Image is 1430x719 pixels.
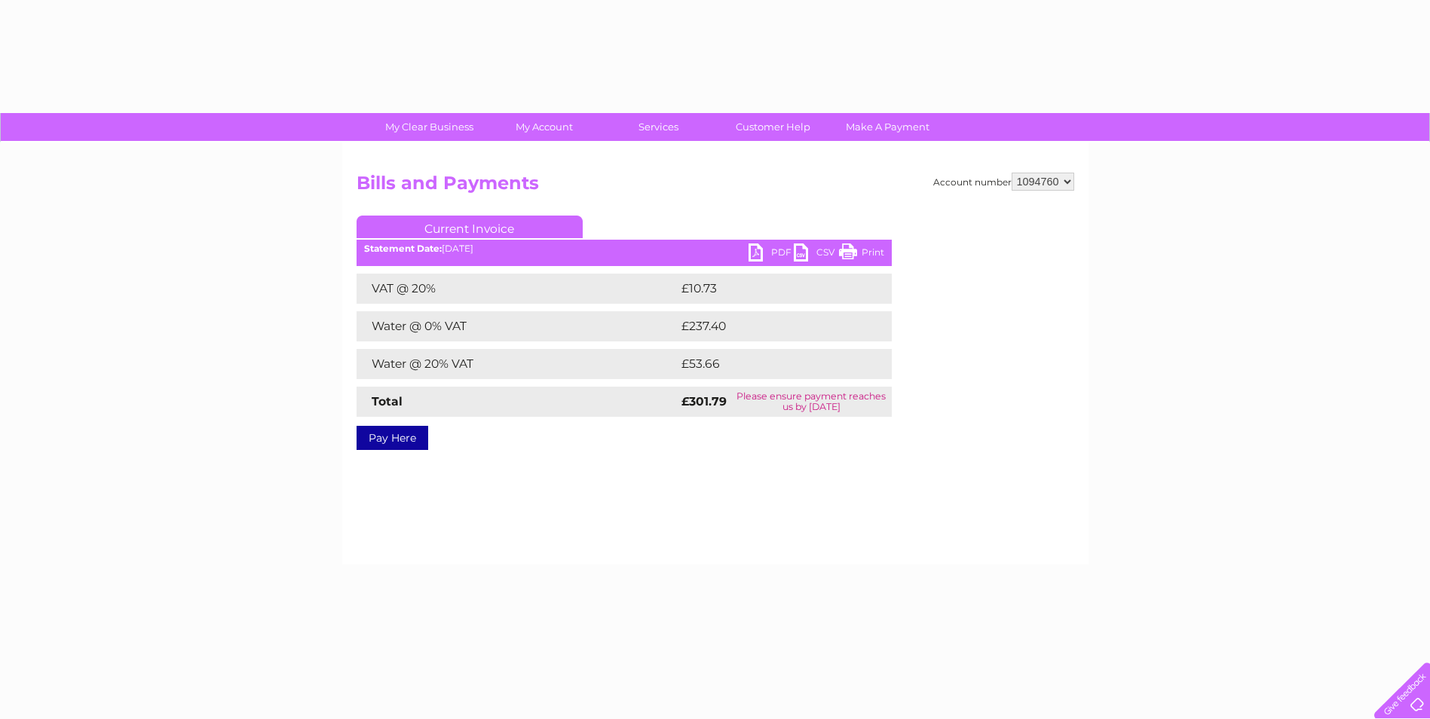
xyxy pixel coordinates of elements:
[933,173,1074,191] div: Account number
[731,387,892,417] td: Please ensure payment reaches us by [DATE]
[678,311,865,341] td: £237.40
[357,173,1074,201] h2: Bills and Payments
[357,349,678,379] td: Water @ 20% VAT
[357,274,678,304] td: VAT @ 20%
[681,394,727,408] strong: £301.79
[596,113,721,141] a: Services
[678,274,860,304] td: £10.73
[372,394,403,408] strong: Total
[749,243,794,265] a: PDF
[825,113,950,141] a: Make A Payment
[367,113,491,141] a: My Clear Business
[357,311,678,341] td: Water @ 0% VAT
[364,243,442,254] b: Statement Date:
[794,243,839,265] a: CSV
[357,243,892,254] div: [DATE]
[678,349,862,379] td: £53.66
[839,243,884,265] a: Print
[357,216,583,238] a: Current Invoice
[357,426,428,450] a: Pay Here
[711,113,835,141] a: Customer Help
[482,113,606,141] a: My Account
